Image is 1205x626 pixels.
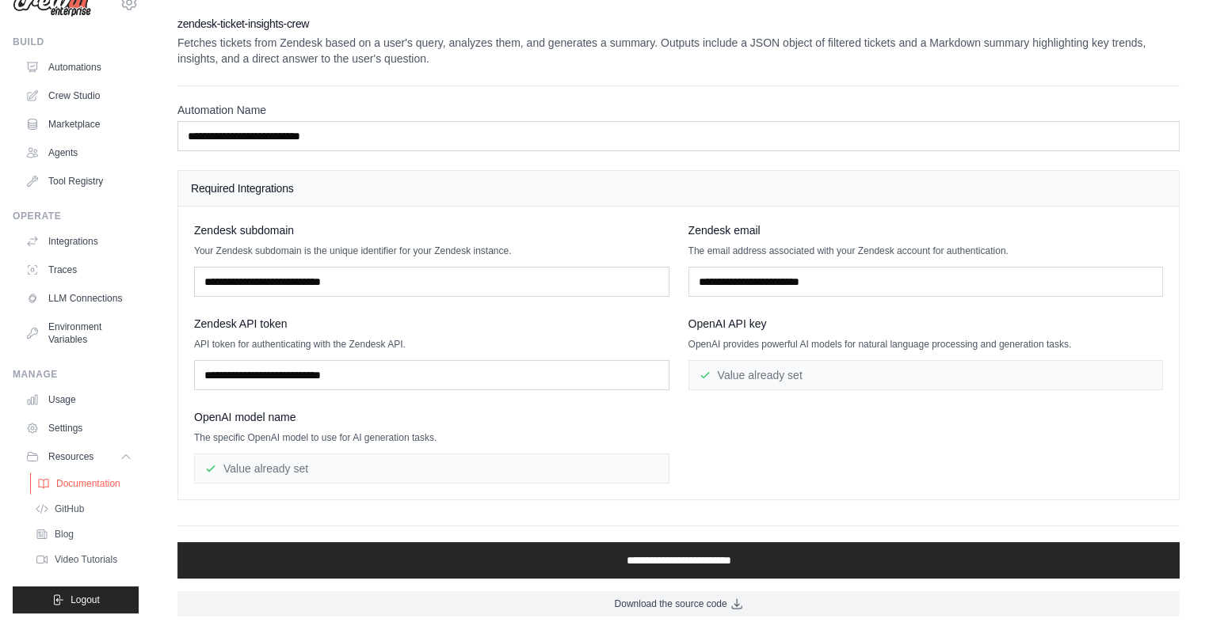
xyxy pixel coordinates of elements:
span: Zendesk API token [194,316,288,332]
div: Value already set [688,360,1164,390]
span: OpenAI API key [688,316,767,332]
p: Fetches tickets from Zendesk based on a user's query, analyzes them, and generates a summary. Out... [177,35,1180,66]
a: Environment Variables [19,314,139,352]
p: API token for authenticating with the Zendesk API. [194,338,669,351]
span: Zendesk subdomain [194,222,294,238]
a: Download the source code [177,591,1180,617]
span: Blog [55,528,74,541]
a: Traces [19,257,139,283]
a: Integrations [19,229,139,254]
button: Logout [13,586,139,613]
a: Usage [19,387,139,412]
span: GitHub [55,503,84,515]
span: OpenAI model name [194,409,296,425]
a: Tool Registry [19,169,139,194]
p: The email address associated with your Zendesk account for authentication. [688,245,1164,257]
label: Automation Name [177,102,1180,118]
a: Automations [19,55,139,80]
div: Manage [13,368,139,381]
h4: Required Integrations [191,180,1166,196]
span: Download the source code [614,598,726,610]
a: LLM Connections [19,286,139,311]
div: Operate [13,210,139,222]
span: Logout [71,594,100,606]
a: Blog [29,523,139,545]
p: The specific OpenAI model to use for AI generation tasks. [194,431,669,444]
a: Agents [19,140,139,165]
a: Video Tutorials [29,548,139,571]
p: Your Zendesk subdomain is the unique identifier for your Zendesk instance. [194,245,669,257]
p: OpenAI provides powerful AI models for natural language processing and generation tasks. [688,338,1164,351]
a: Settings [19,415,139,441]
a: Documentation [30,472,140,495]
button: Resources [19,444,139,469]
a: Crew Studio [19,83,139,108]
span: Video Tutorials [55,553,117,566]
div: Value already set [194,453,669,484]
span: Resources [48,450,93,463]
a: GitHub [29,498,139,520]
span: Zendesk email [688,222,761,238]
span: Documentation [56,477,120,490]
a: Marketplace [19,112,139,137]
div: Build [13,36,139,48]
h2: zendesk-ticket-insights-crew [177,16,1180,32]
